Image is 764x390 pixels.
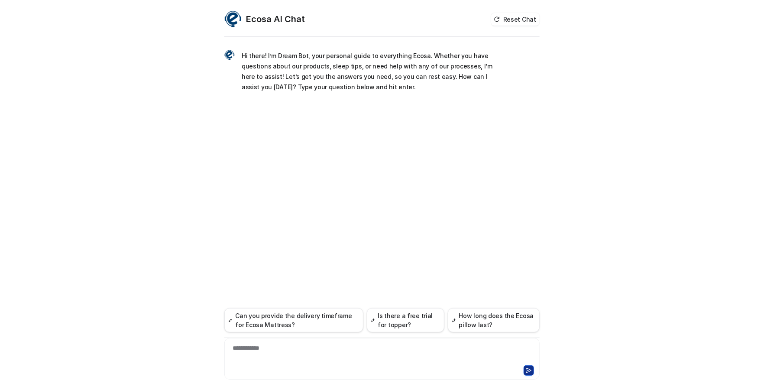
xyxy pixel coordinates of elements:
h2: Ecosa AI Chat [246,13,305,25]
button: How long does the Ecosa pillow last? [448,308,540,332]
button: Reset Chat [491,13,540,26]
p: Hi there! I’m Dream Bot, your personal guide to everything Ecosa. Whether you have questions abou... [242,51,495,92]
img: Widget [224,10,242,28]
img: Widget [224,50,235,60]
button: Can you provide the delivery timeframe for Ecosa Mattress? [224,308,363,332]
button: Is there a free trial for topper? [367,308,444,332]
